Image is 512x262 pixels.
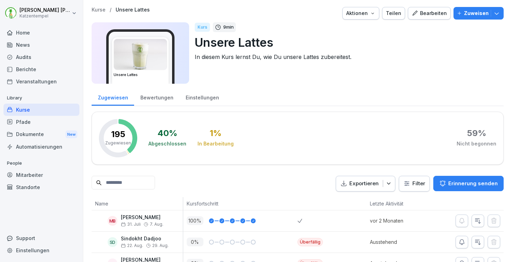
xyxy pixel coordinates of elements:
p: Name [95,200,179,207]
p: [PERSON_NAME] [121,215,163,220]
p: Kursfortschritt [187,200,294,207]
div: 40 % [157,129,177,137]
div: MB [108,216,117,226]
p: Zugewiesen [105,140,131,146]
button: Exportieren [336,176,395,192]
p: Library [3,92,79,104]
a: News [3,39,79,51]
a: Mitarbeiter [3,169,79,181]
p: / [110,7,111,13]
button: Zuweisen [453,7,504,20]
a: Einstellungen [3,244,79,256]
span: 29. Aug. [152,243,169,248]
p: [PERSON_NAME] [PERSON_NAME] [20,7,70,13]
div: Bearbeiten [412,9,447,17]
p: vor 2 Monaten [370,217,424,224]
p: In diesem Kurs lernst Du, wie Du unsere Lattes zubereitest. [195,53,498,61]
p: Erinnerung senden [448,180,498,187]
p: Exportieren [349,180,379,188]
a: Bewertungen [134,88,179,106]
p: Zuweisen [464,9,489,17]
img: lekk7zbfdhfg8z7radtijnqi.png [114,39,167,70]
p: 0 % [187,238,203,246]
div: 59 % [467,129,486,137]
button: Filter [399,176,429,191]
div: Dokumente [3,128,79,141]
a: Pfade [3,116,79,128]
a: Einstellungen [179,88,225,106]
span: 7. Aug. [150,222,163,227]
span: 22. Aug. [121,243,143,248]
a: Automatisierungen [3,141,79,153]
div: SD [108,237,117,247]
a: Veranstaltungen [3,75,79,88]
div: New [65,130,77,139]
div: 1 % [210,129,222,137]
p: Letzte Aktivität [370,200,420,207]
p: 100 % [187,216,203,225]
div: Aktionen [346,9,375,17]
button: Teilen [382,7,405,20]
button: Erinnerung senden [433,176,504,191]
div: Abgeschlossen [148,140,186,147]
p: Unsere Lattes [195,33,498,51]
p: People [3,158,79,169]
h3: Unsere Lattes [114,72,167,77]
div: Teilen [386,9,401,17]
p: Sindokht Dadjoo [121,236,169,242]
p: Ausstehend [370,238,424,246]
a: Home [3,27,79,39]
a: Zugewiesen [92,88,134,106]
button: Aktionen [342,7,379,20]
a: DokumenteNew [3,128,79,141]
a: Berichte [3,63,79,75]
div: Nicht begonnen [457,140,496,147]
p: Katzentempel [20,14,70,18]
p: 9 min [223,24,234,31]
div: In Bearbeitung [197,140,234,147]
div: Support [3,232,79,244]
a: Unsere Lattes [116,7,150,13]
p: 195 [111,130,125,139]
div: Überfällig [297,238,323,246]
div: Filter [403,180,425,187]
button: Bearbeiten [408,7,451,20]
a: Kurse [92,7,106,13]
a: Standorte [3,181,79,193]
a: Kurse [3,104,79,116]
div: Kurs [195,23,210,32]
a: Audits [3,51,79,63]
span: 31. Juli [121,222,141,227]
